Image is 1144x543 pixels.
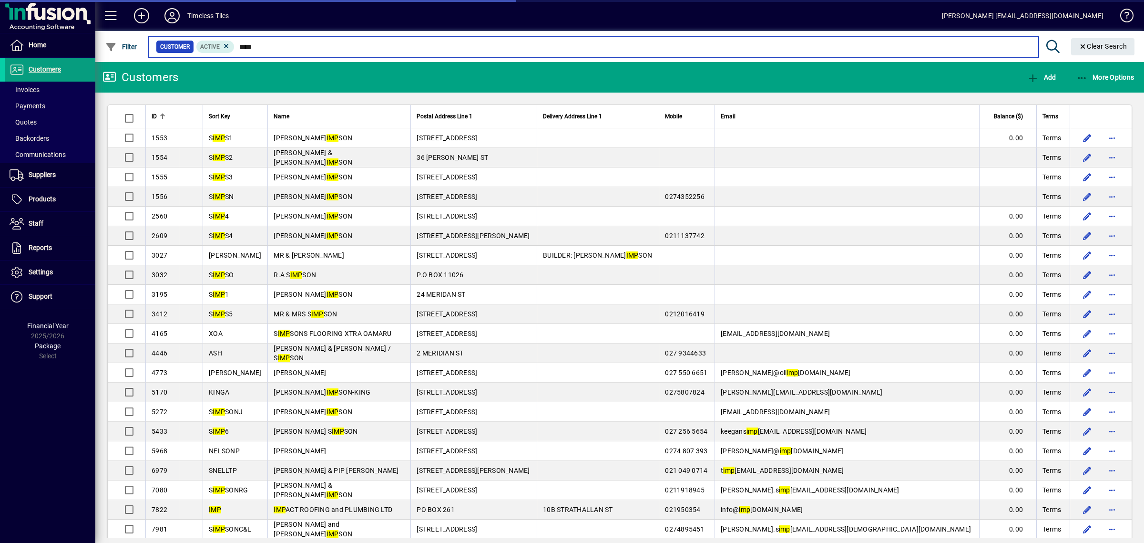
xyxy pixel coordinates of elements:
[274,506,286,513] em: IMP
[1080,345,1095,361] button: Edit
[152,369,167,376] span: 4773
[274,212,352,220] span: [PERSON_NAME] SON
[1042,485,1061,495] span: Terms
[209,486,248,494] span: S SONRG
[274,193,352,200] span: [PERSON_NAME] SON
[213,232,225,240] em: IMP
[979,383,1036,402] td: 0.00
[1076,73,1134,81] span: More Options
[10,135,49,142] span: Backorders
[327,530,339,538] em: IMP
[665,428,707,435] span: 027 256 5654
[1079,42,1127,50] span: Clear Search
[417,330,477,337] span: [STREET_ADDRESS]
[721,330,830,337] span: [EMAIL_ADDRESS][DOMAIN_NAME]
[417,506,455,513] span: PO BOX 261
[274,173,352,181] span: [PERSON_NAME] SON
[721,369,850,376] span: [PERSON_NAME]@oil [DOMAIN_NAME]
[1113,2,1132,33] a: Knowledge Base
[1042,427,1061,436] span: Terms
[278,354,290,362] em: IMP
[5,98,95,114] a: Payments
[1042,446,1061,456] span: Terms
[152,330,167,337] span: 4165
[209,447,240,455] span: NELSONP
[152,467,167,474] span: 6979
[327,193,339,200] em: IMP
[213,428,225,435] em: IMP
[979,304,1036,324] td: 0.00
[152,506,167,513] span: 7822
[721,408,830,416] span: [EMAIL_ADDRESS][DOMAIN_NAME]
[1104,482,1120,498] button: More options
[102,70,178,85] div: Customers
[274,149,352,166] span: [PERSON_NAME] & [PERSON_NAME] SON
[721,486,899,494] span: [PERSON_NAME].s [EMAIL_ADDRESS][DOMAIN_NAME]
[979,285,1036,304] td: 0.00
[979,246,1036,265] td: 0.00
[665,232,705,240] span: 0211137742
[417,486,477,494] span: [STREET_ADDRESS]
[5,285,95,309] a: Support
[5,188,95,211] a: Products
[1042,348,1061,358] span: Terms
[994,111,1023,122] span: Balance ($)
[5,33,95,57] a: Home
[29,41,46,49] span: Home
[1080,267,1095,282] button: Edit
[1042,368,1061,377] span: Terms
[10,118,37,126] span: Quotes
[721,388,882,396] span: [PERSON_NAME][EMAIL_ADDRESS][DOMAIN_NAME]
[1104,424,1120,439] button: More options
[1042,387,1061,397] span: Terms
[209,193,234,200] span: S SN
[417,154,488,161] span: 36 [PERSON_NAME] ST
[665,467,707,474] span: 021 049 0714
[213,212,225,220] em: IMP
[543,506,613,513] span: 10B STRATHALLAN ST
[152,486,167,494] span: 7080
[1080,169,1095,185] button: Edit
[332,428,344,435] em: IMP
[1080,130,1095,146] button: Edit
[626,251,639,259] em: IMP
[152,388,167,396] span: 5170
[985,111,1032,122] div: Balance ($)
[1042,309,1061,319] span: Terms
[209,212,229,220] span: S 4
[1042,290,1061,299] span: Terms
[665,486,705,494] span: 0211918945
[1080,424,1095,439] button: Edit
[1104,404,1120,419] button: More options
[274,291,352,298] span: [PERSON_NAME] SON
[1104,463,1120,478] button: More options
[213,173,225,181] em: IMP
[1042,505,1061,514] span: Terms
[1080,189,1095,204] button: Edit
[209,154,233,161] span: S S2
[721,506,803,513] span: info@ [DOMAIN_NAME]
[543,251,652,259] span: BUILDER: [PERSON_NAME] SON
[979,344,1036,363] td: 0.00
[665,369,707,376] span: 027 550 6651
[721,447,844,455] span: [PERSON_NAME]@ [DOMAIN_NAME]
[1104,267,1120,282] button: More options
[196,41,235,53] mat-chip: Activation Status: Active
[1104,228,1120,243] button: More options
[152,408,167,416] span: 5272
[1042,329,1061,338] span: Terms
[10,151,66,158] span: Communications
[29,219,43,227] span: Staff
[1104,287,1120,302] button: More options
[29,244,52,251] span: Reports
[665,525,705,533] span: 0274895451
[979,441,1036,461] td: 0.00
[29,268,53,276] span: Settings
[5,82,95,98] a: Invoices
[274,388,370,396] span: [PERSON_NAME] SON-KING
[29,292,52,300] span: Support
[327,491,339,499] em: IMP
[1080,326,1095,341] button: Edit
[417,271,463,279] span: P.O BOX 11026
[543,111,602,122] span: Delivery Address Line 1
